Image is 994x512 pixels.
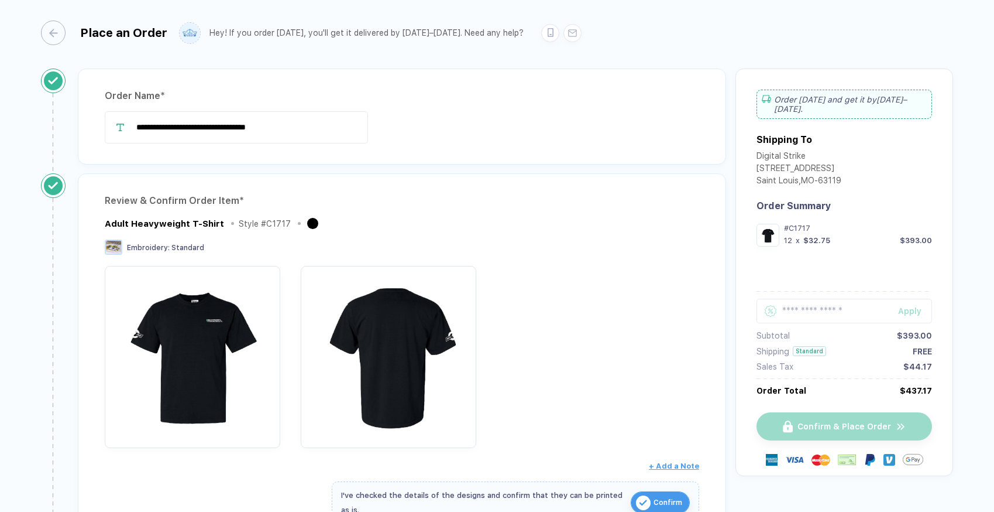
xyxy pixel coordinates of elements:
[900,236,932,245] div: $393.00
[105,87,699,105] div: Order Name
[171,244,204,252] span: Standard
[756,151,841,163] div: Digital Strike
[903,362,932,371] div: $44.17
[903,449,923,470] img: GPay
[105,219,224,229] div: Adult Heavyweight T-Shirt
[897,331,932,340] div: $393.00
[803,236,830,245] div: $32.75
[209,28,524,38] div: Hey! If you order [DATE], you'll get it delivered by [DATE]–[DATE]. Need any help?
[811,450,830,469] img: master-card
[756,386,806,395] div: Order Total
[784,224,932,233] div: #C1717
[756,200,932,211] div: Order Summary
[649,457,699,476] button: + Add a Note
[794,236,801,245] div: x
[180,23,200,43] img: user profile
[756,163,841,176] div: [STREET_ADDRESS]
[649,462,699,470] span: + Add a Note
[127,244,170,252] span: Embroidery :
[756,331,790,340] div: Subtotal
[785,450,804,469] img: visa
[784,236,792,245] div: 12
[838,454,857,466] img: cheque
[756,134,812,145] div: Shipping To
[307,272,470,436] img: 1751019536721wgpzd_nt_back.png
[756,362,793,371] div: Sales Tax
[900,386,932,395] div: $437.17
[756,176,841,188] div: Saint Louis , MO - 63119
[654,493,682,512] span: Confirm
[756,90,932,119] div: Order [DATE] and get it by [DATE]–[DATE] .
[898,306,932,316] div: Apply
[756,347,789,356] div: Shipping
[105,192,699,210] div: Review & Confirm Order Item
[80,26,167,40] div: Place an Order
[105,240,122,255] img: Embroidery
[636,496,651,510] img: icon
[864,454,876,466] img: Paypal
[766,454,778,466] img: express
[111,272,274,436] img: 1751019536721ymstr_nt_front.png
[883,299,932,323] button: Apply
[913,347,932,356] div: FREE
[793,346,826,356] div: Standard
[239,219,291,228] div: Style # C1717
[759,227,776,244] img: 1751019536721ymstr_nt_front.png
[883,454,895,466] img: Venmo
